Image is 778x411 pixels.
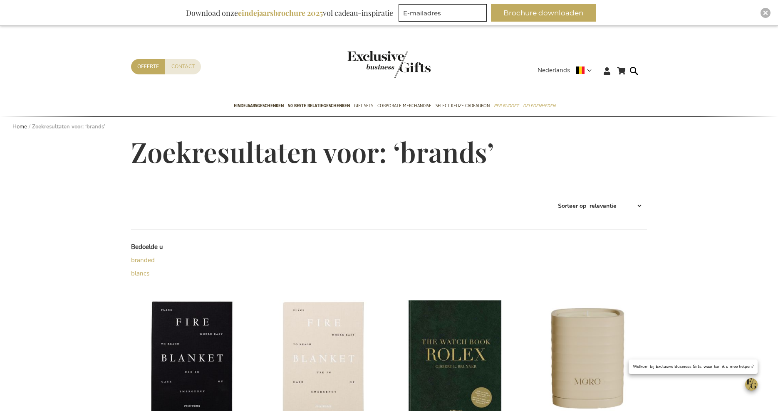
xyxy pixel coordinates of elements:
div: Close [761,8,771,18]
a: branded [131,256,155,264]
div: Nederlands [538,66,597,75]
div: Download onze vol cadeau-inspiratie [182,4,397,22]
span: 50 beste relatiegeschenken [288,101,350,110]
input: E-mailadres [399,4,487,22]
span: Eindejaarsgeschenken [234,101,284,110]
button: Brochure downloaden [491,4,596,22]
span: Zoekresultaten voor: ‘brands’ [131,134,494,170]
span: Select Keuze Cadeaubon [436,101,490,110]
a: Home [12,123,27,130]
a: Offerte [131,59,165,74]
strong: Zoekresultaten voor: ‘brands’ [32,123,105,130]
img: Close [763,10,768,15]
img: Exclusive Business gifts logo [347,51,431,78]
a: blancs [131,269,149,278]
span: Gift Sets [354,101,373,110]
label: Sorteer op [558,202,586,210]
dt: Bedoelde u [131,243,260,251]
form: marketing offers and promotions [399,4,489,24]
span: Gelegenheden [523,101,555,110]
span: Corporate Merchandise [377,101,431,110]
span: Per Budget [494,101,519,110]
span: Nederlands [538,66,570,75]
a: store logo [347,51,389,78]
b: eindejaarsbrochure 2025 [238,8,323,18]
a: Contact [165,59,201,74]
